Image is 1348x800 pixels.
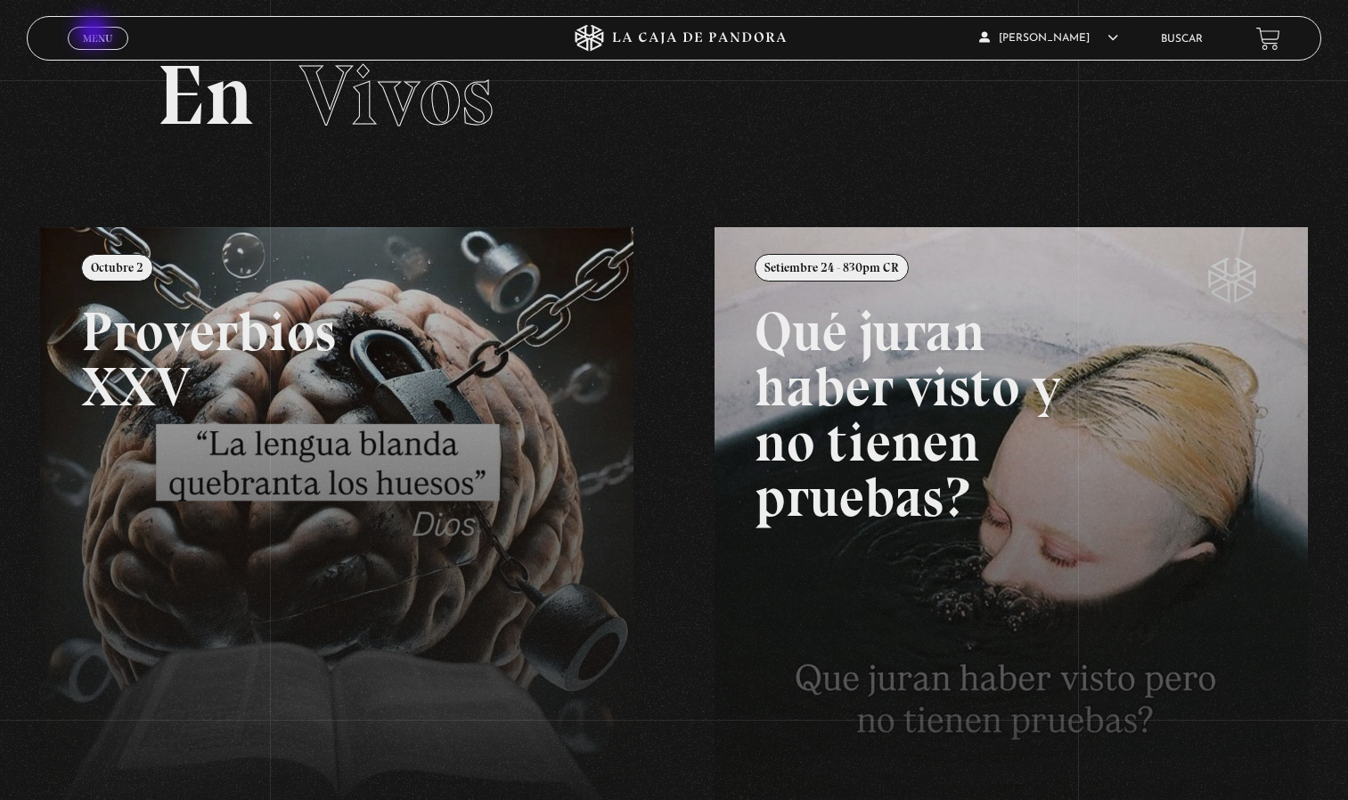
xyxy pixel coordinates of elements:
[299,45,494,146] span: Vivos
[157,53,1192,138] h2: En
[979,33,1118,44] span: [PERSON_NAME]
[1161,34,1203,45] a: Buscar
[1256,26,1280,50] a: View your shopping cart
[77,48,118,61] span: Cerrar
[83,33,112,44] span: Menu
